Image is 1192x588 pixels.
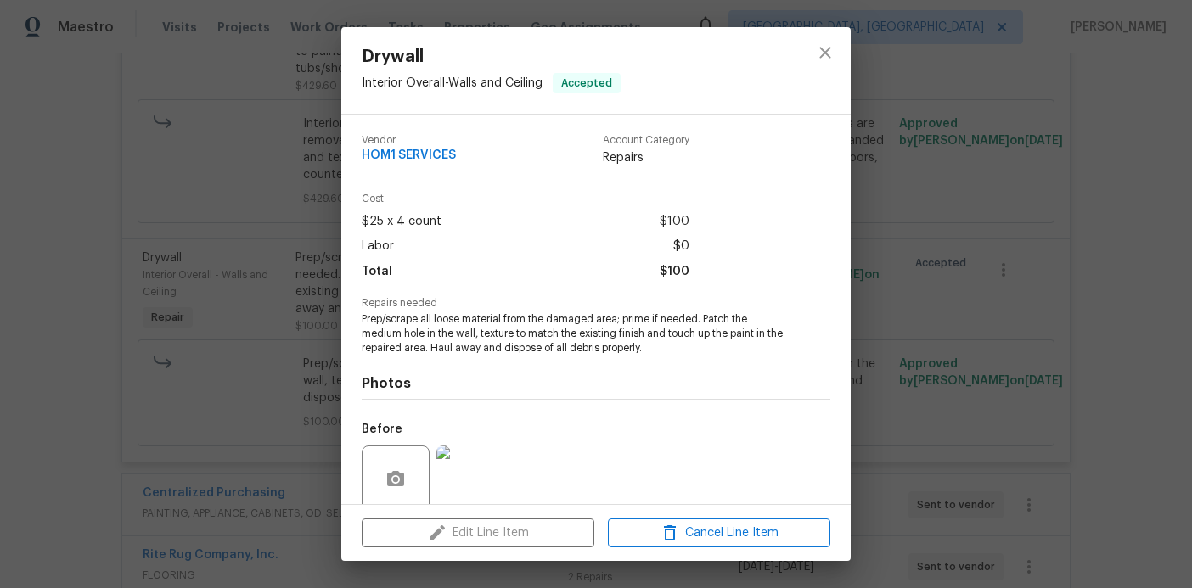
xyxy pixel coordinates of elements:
span: Vendor [362,135,456,146]
span: $0 [673,234,689,259]
span: Interior Overall - Walls and Ceiling [362,77,543,89]
span: Repairs needed [362,298,830,309]
span: Total [362,260,392,284]
span: $100 [660,210,689,234]
span: $25 x 4 count [362,210,441,234]
span: Prep/scrape all loose material from the damaged area; prime if needed. Patch the medium hole in t... [362,312,784,355]
span: Account Category [603,135,689,146]
h5: Before [362,423,402,435]
span: Drywall [362,48,621,66]
span: Cancel Line Item [613,523,825,544]
span: Repairs [603,149,689,166]
span: Accepted [554,75,619,92]
span: Labor [362,234,394,259]
button: close [805,32,846,73]
span: Cost [362,193,689,204]
button: Cancel Line Item [608,518,830,548]
span: $100 [660,260,689,284]
h4: Photos [362,375,830,392]
span: HOM1 SERVICES [362,149,456,162]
